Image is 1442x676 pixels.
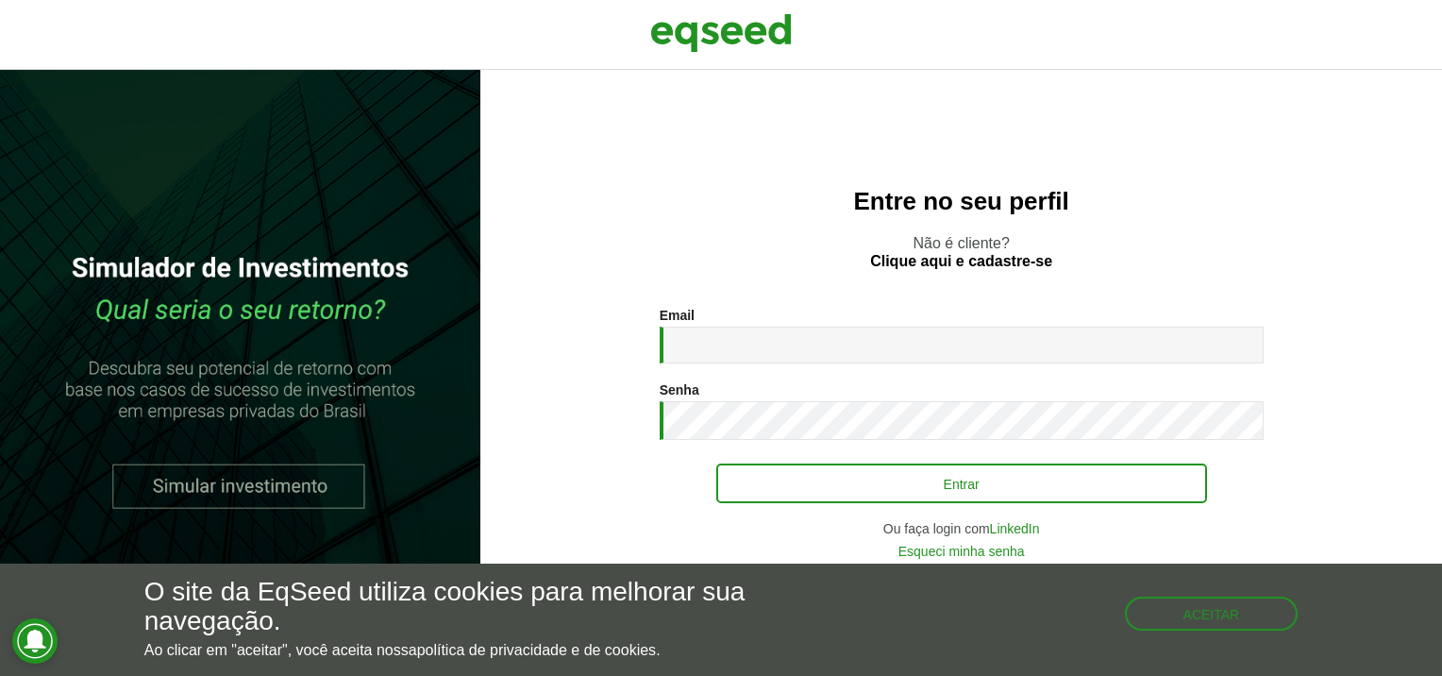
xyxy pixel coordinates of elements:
[990,522,1040,535] a: LinkedIn
[518,234,1404,270] p: Não é cliente?
[144,641,836,659] p: Ao clicar em "aceitar", você aceita nossa .
[1125,597,1299,631] button: Aceitar
[898,545,1025,558] a: Esqueci minha senha
[870,254,1052,269] a: Clique aqui e cadastre-se
[660,383,699,397] label: Senha
[650,9,792,57] img: EqSeed Logo
[716,464,1207,503] button: Entrar
[518,188,1404,215] h2: Entre no seu perfil
[417,643,657,658] a: política de privacidade e de cookies
[660,522,1264,535] div: Ou faça login com
[660,309,695,322] label: Email
[144,578,836,636] h5: O site da EqSeed utiliza cookies para melhorar sua navegação.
